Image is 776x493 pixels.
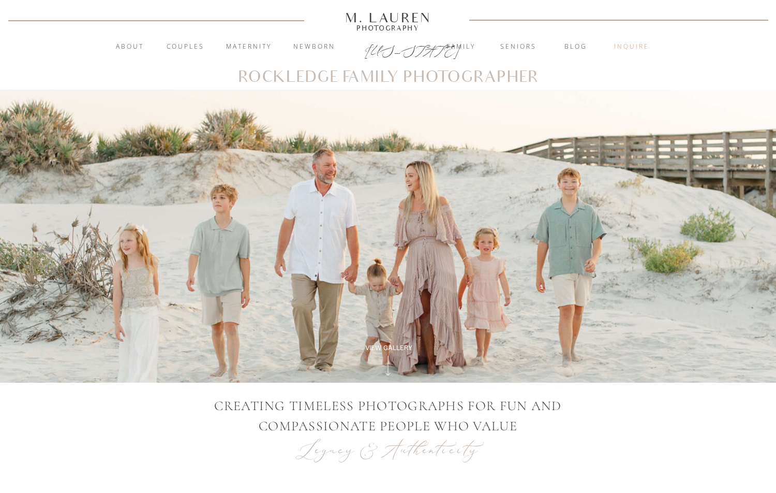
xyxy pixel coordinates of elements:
[314,12,462,23] a: M. Lauren
[548,42,604,52] a: blog
[340,25,436,31] a: Photography
[174,396,602,437] p: CREATING TIMELESS PHOTOGRAPHS FOR Fun AND COMPASSIONATE PEOPLE WHO VALUE
[286,42,342,52] a: Newborn
[353,343,424,353] a: View Gallery
[433,42,489,52] a: Family
[157,42,213,52] a: Couples
[110,42,150,52] a: About
[237,70,539,85] h1: Rockledge Family Photographer
[291,437,486,463] p: Legacy & Authenticity
[604,42,660,52] a: inquire
[221,42,277,52] a: Maternity
[490,42,546,52] a: Seniors
[365,42,412,55] a: [US_STATE]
